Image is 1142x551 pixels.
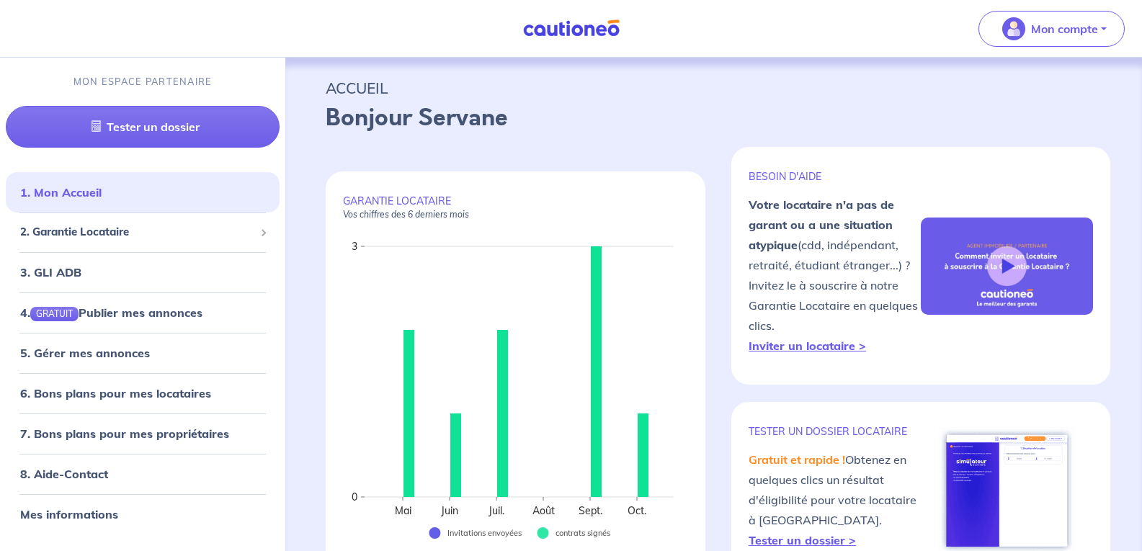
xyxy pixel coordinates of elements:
[749,533,856,547] a: Tester un dossier >
[20,305,202,320] a: 4.GRATUITPublier mes annonces
[20,346,150,360] a: 5. Gérer mes annonces
[749,170,921,183] p: BESOIN D'AIDE
[749,194,921,356] p: (cdd, indépendant, retraité, étudiant étranger...) ? Invitez le à souscrire à notre Garantie Loca...
[326,75,1102,101] p: ACCUEIL
[6,106,280,148] a: Tester un dossier
[749,197,894,252] strong: Votre locataire n'a pas de garant ou a une situation atypique
[20,386,211,400] a: 6. Bons plans pour mes locataires
[20,224,254,241] span: 2. Garantie Locataire
[978,11,1125,47] button: illu_account_valid_menu.svgMon compte
[395,504,411,517] text: Mai
[343,194,688,220] p: GARANTIE LOCATAIRE
[326,101,1102,135] p: Bonjour Servane
[749,425,921,438] p: TESTER un dossier locataire
[921,218,1093,315] img: video-gli-new-none.jpg
[579,504,602,517] text: Sept.
[20,265,81,279] a: 3. GLI ADB
[440,504,458,517] text: Juin
[20,426,229,441] a: 7. Bons plans pour mes propriétaires
[6,500,280,529] div: Mes informations
[352,490,357,503] text: 0
[628,504,646,517] text: Oct.
[749,339,866,353] a: Inviter un locataire >
[6,258,280,287] div: 3. GLI ADB
[749,449,921,550] p: Obtenez en quelques clics un résultat d'éligibilité pour votre locataire à [GEOGRAPHIC_DATA].
[6,298,280,327] div: 4.GRATUITPublier mes annonces
[6,178,280,207] div: 1. Mon Accueil
[6,379,280,408] div: 6. Bons plans pour mes locataires
[20,467,108,481] a: 8. Aide-Contact
[20,507,118,521] a: Mes informations
[749,452,845,467] em: Gratuit et rapide !
[517,19,625,37] img: Cautioneo
[6,218,280,246] div: 2. Garantie Locataire
[532,504,555,517] text: Août
[488,504,504,517] text: Juil.
[6,339,280,367] div: 5. Gérer mes annonces
[343,209,469,220] em: Vos chiffres des 6 derniers mois
[1002,17,1025,40] img: illu_account_valid_menu.svg
[20,185,102,200] a: 1. Mon Accueil
[6,419,280,448] div: 7. Bons plans pour mes propriétaires
[1031,20,1098,37] p: Mon compte
[6,460,280,488] div: 8. Aide-Contact
[352,240,357,253] text: 3
[73,75,213,89] p: MON ESPACE PARTENAIRE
